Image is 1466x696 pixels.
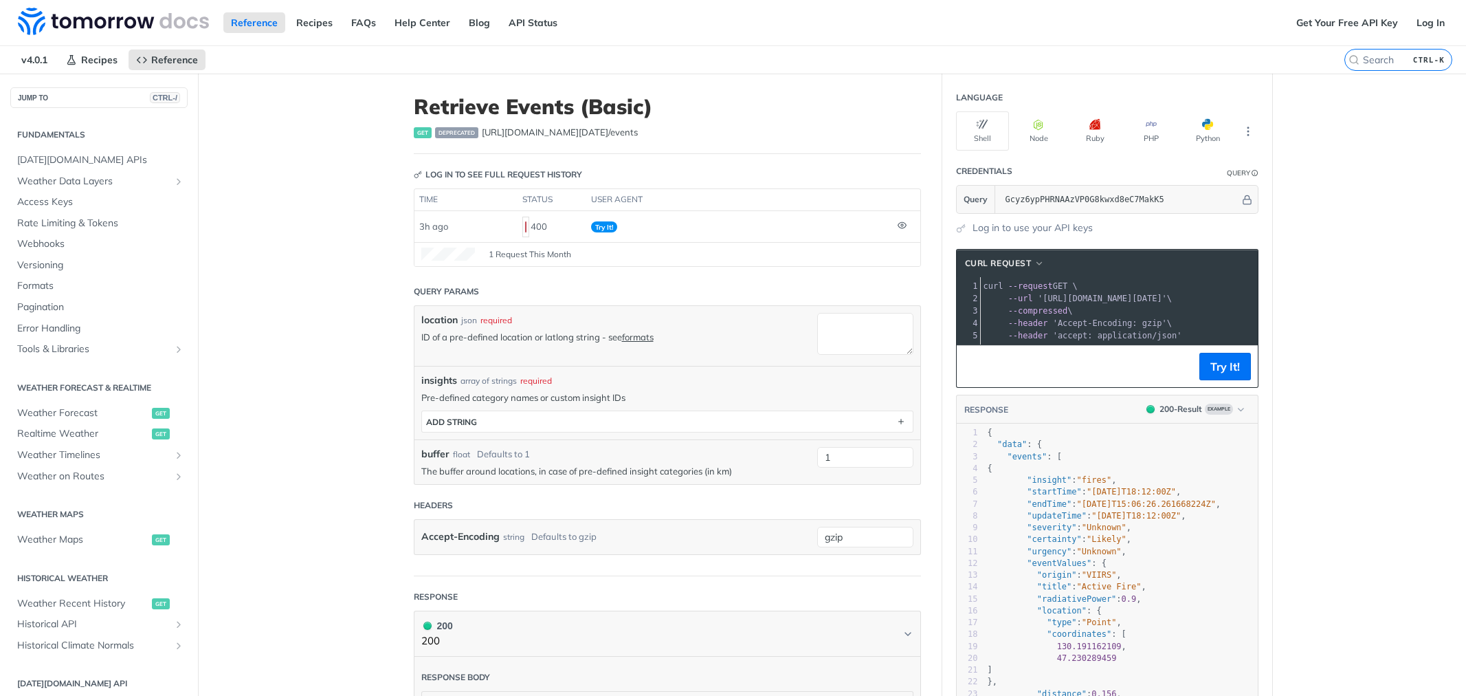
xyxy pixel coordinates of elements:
span: cURL Request [965,257,1032,270]
span: \ [984,294,1173,303]
span: Weather Recent History [17,597,148,611]
button: Copy to clipboard [964,356,983,377]
span: Weather Data Layers [17,175,170,188]
span: "urgency" [1027,547,1071,556]
button: Shell [956,111,1009,151]
div: 16 [957,605,978,617]
div: required [520,375,552,387]
button: Show subpages for Weather Data Layers [173,176,184,187]
span: "[DATE]T18:12:00Z" [1091,511,1181,521]
span: Versioning [17,259,184,272]
div: 1 [957,280,980,292]
a: API Status [501,12,565,33]
div: 200 - Result [1159,403,1202,415]
a: Get Your Free API Key [1289,12,1406,33]
svg: Chevron [902,629,913,640]
span: "certainty" [1027,534,1081,544]
div: 18 [957,629,978,640]
span: get [152,598,170,609]
span: "insight" [1027,475,1071,485]
span: { [988,464,992,473]
a: Weather TimelinesShow subpages for Weather Timelines [10,445,188,466]
a: Weather Mapsget [10,530,188,550]
a: Historical Climate NormalsShow subpages for Historical Climate Normals [10,635,188,656]
h2: Historical Weather [10,572,188,585]
span: "[DATE]T18:12:00Z" [1087,487,1176,497]
button: 200 200200 [421,618,913,649]
div: array of strings [460,375,517,387]
span: Try It! [591,221,617,232]
span: Realtime Weather [17,427,148,441]
h2: Weather Forecast & realtime [10,382,188,394]
button: JUMP TOCTRL-/ [10,87,188,108]
span: "Point" [1082,618,1117,627]
div: QueryInformation [1227,168,1258,178]
div: Query [1227,168,1250,178]
th: user agent [586,189,893,211]
button: Node [1012,111,1065,151]
div: Defaults to gzip [531,527,597,547]
span: }, [988,677,998,686]
svg: Key [414,171,422,179]
div: 2 [957,292,980,305]
button: Try It! [1199,353,1251,380]
a: Log in to use your API keys [973,221,1093,235]
div: 4 [957,317,980,329]
span: "Likely" [1087,534,1126,544]
span: v4.0.1 [14,50,55,70]
p: The buffer around locations, in case of pre-defined insight categories (in km) [421,465,810,477]
button: RESPONSE [964,403,1009,417]
span: \ [984,306,1073,316]
span: Historical API [17,618,170,631]
a: Log In [1409,12,1452,33]
th: time [414,189,518,211]
h2: Fundamentals [10,129,188,141]
div: 4 [957,463,978,475]
a: Webhooks [10,234,188,254]
span: "endTime" [1027,499,1071,509]
a: Historical APIShow subpages for Historical API [10,614,188,635]
svg: Search [1348,54,1359,65]
p: 200 [421,633,453,649]
div: Log in to see full request history [414,168,582,181]
div: 1 [957,427,978,439]
div: 7 [957,499,978,510]
a: Reference [129,50,206,70]
span: Weather Timelines [17,448,170,462]
span: "[DATE]T15:06:26.261668224Z" [1077,499,1216,509]
span: Weather Maps [17,533,148,547]
button: Show subpages for Weather on Routes [173,471,184,482]
div: 3 [957,451,978,463]
span: Error Handling [17,322,184,336]
span: 3h ago [419,221,448,232]
div: 400 [522,215,580,239]
span: 0.9 [1122,594,1137,604]
span: "coordinates" [1047,629,1111,639]
a: Weather Forecastget [10,403,188,424]
span: "location" [1037,606,1087,616]
span: "type" [1047,618,1076,627]
span: "origin" [1037,570,1077,580]
div: Response body [421,671,490,684]
span: 47.230289459 [1057,653,1117,663]
div: 21 [957,664,978,676]
span: { [988,428,992,437]
h2: [DATE][DOMAIN_NAME] API [10,677,188,690]
span: 'Accept-Encoding: gzip' [1053,318,1167,328]
button: Show subpages for Tools & Libraries [173,344,184,355]
span: [DATE][DOMAIN_NAME] APIs [17,153,184,167]
button: Show subpages for Historical API [173,619,184,630]
a: Blog [461,12,498,33]
div: float [453,448,470,461]
span: get [152,534,170,545]
input: apikey [999,186,1240,213]
div: required [480,314,512,327]
a: Pagination [10,297,188,318]
a: Reference [223,12,285,33]
div: 9 [957,522,978,534]
span: "data" [997,439,1027,449]
div: 22 [957,676,978,688]
div: 13 [957,569,978,581]
div: 2 [957,439,978,450]
span: insights [421,373,457,388]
